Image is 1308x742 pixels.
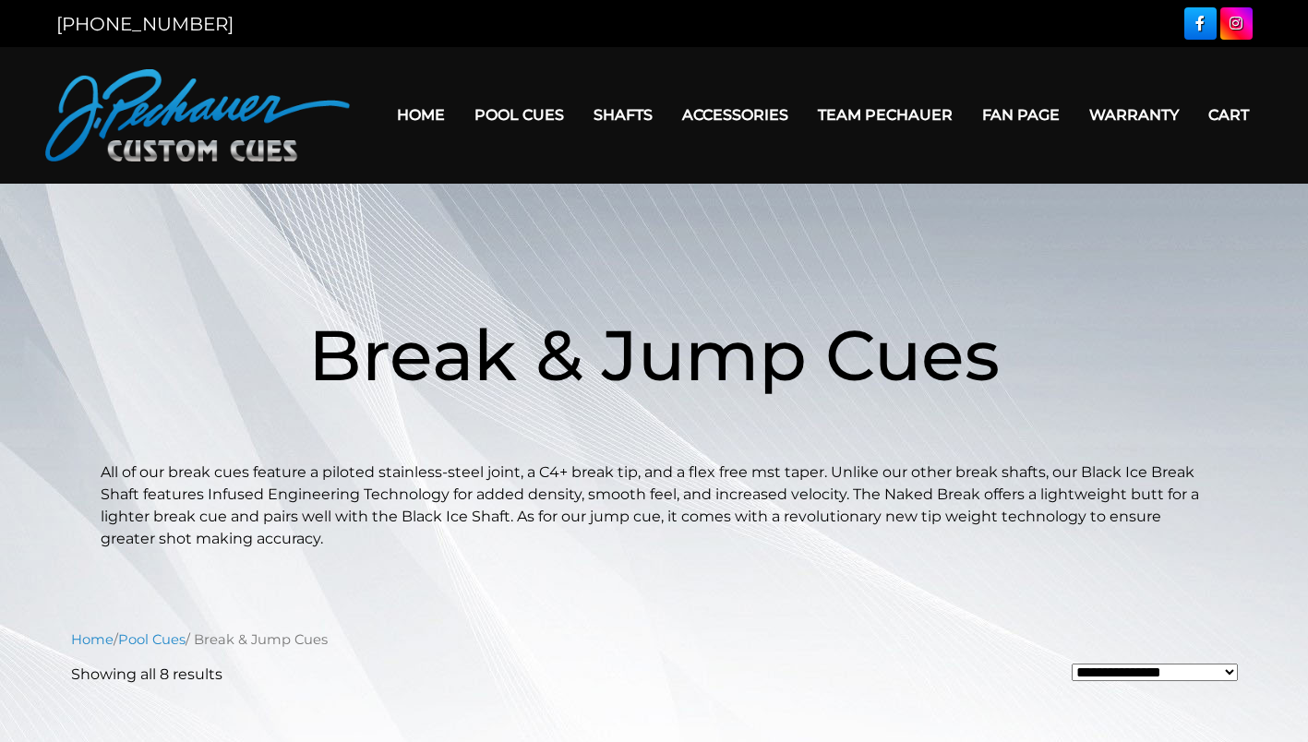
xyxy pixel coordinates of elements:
a: Home [382,91,460,138]
p: Showing all 8 results [71,664,222,686]
a: Pool Cues [118,631,186,648]
a: Cart [1194,91,1264,138]
select: Shop order [1072,664,1238,681]
a: Warranty [1074,91,1194,138]
a: Pool Cues [460,91,579,138]
a: [PHONE_NUMBER] [56,13,234,35]
a: Shafts [579,91,667,138]
p: All of our break cues feature a piloted stainless-steel joint, a C4+ break tip, and a flex free m... [101,461,1208,550]
a: Fan Page [967,91,1074,138]
a: Team Pechauer [803,91,967,138]
a: Accessories [667,91,803,138]
span: Break & Jump Cues [308,312,1000,398]
nav: Breadcrumb [71,629,1238,650]
a: Home [71,631,114,648]
img: Pechauer Custom Cues [45,69,350,162]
